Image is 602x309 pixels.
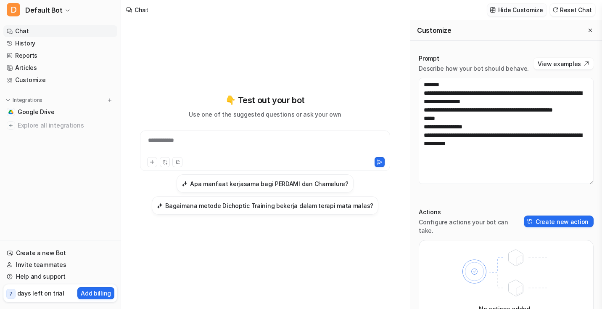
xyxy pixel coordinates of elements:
button: Apa manfaat kerjasama bagi PERDAMI dan Chamelure?Apa manfaat kerjasama bagi PERDAMI dan Chamelure? [177,174,353,193]
h2: Customize [417,26,451,35]
p: 👇 Test out your bot [225,94,304,107]
p: 7 [9,290,13,298]
h3: Apa manfaat kerjasama bagi PERDAMI dan Chamelure? [190,179,348,188]
p: Integrations [13,97,42,104]
button: Hide Customize [487,4,547,16]
p: Hide Customize [498,5,543,14]
a: Help and support [3,271,117,282]
a: Invite teammates [3,259,117,271]
a: Create a new Bot [3,247,117,259]
img: create-action-icon.svg [527,218,533,224]
img: menu_add.svg [107,97,113,103]
a: History [3,37,117,49]
span: D [7,3,20,16]
span: Default Bot [25,4,63,16]
span: Explore all integrations [18,119,114,132]
img: Google Drive [8,109,13,115]
p: Add billing [81,289,111,298]
p: Describe how your bot should behave. [419,64,529,73]
a: Customize [3,74,117,86]
a: Articles [3,62,117,74]
img: explore all integrations [7,121,15,130]
a: Explore all integrations [3,120,117,131]
button: Add billing [77,287,114,299]
p: Configure actions your bot can take. [419,218,524,235]
span: Google Drive [18,108,55,116]
div: Chat [135,5,148,14]
p: Prompt [419,54,529,63]
a: Google DriveGoogle Drive [3,106,117,118]
p: Use one of the suggested questions or ask your own [189,110,341,119]
a: Chat [3,25,117,37]
button: Create new action [524,216,594,227]
button: Bagaimana metode Dichoptic Training bekerja dalam terapi mata malas?Bagaimana metode Dichoptic Tr... [152,196,378,215]
img: reset [552,7,558,13]
button: View examples [533,58,594,69]
button: Close flyout [585,25,595,35]
img: Bagaimana metode Dichoptic Training bekerja dalam terapi mata malas? [157,202,163,209]
button: Integrations [3,96,45,104]
img: customize [490,7,496,13]
button: Reset Chat [550,4,595,16]
h3: Bagaimana metode Dichoptic Training bekerja dalam terapi mata malas? [165,201,373,210]
img: Apa manfaat kerjasama bagi PERDAMI dan Chamelure? [182,181,187,187]
a: Reports [3,50,117,61]
img: expand menu [5,97,11,103]
p: Actions [419,208,524,216]
p: days left on trial [17,289,64,298]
